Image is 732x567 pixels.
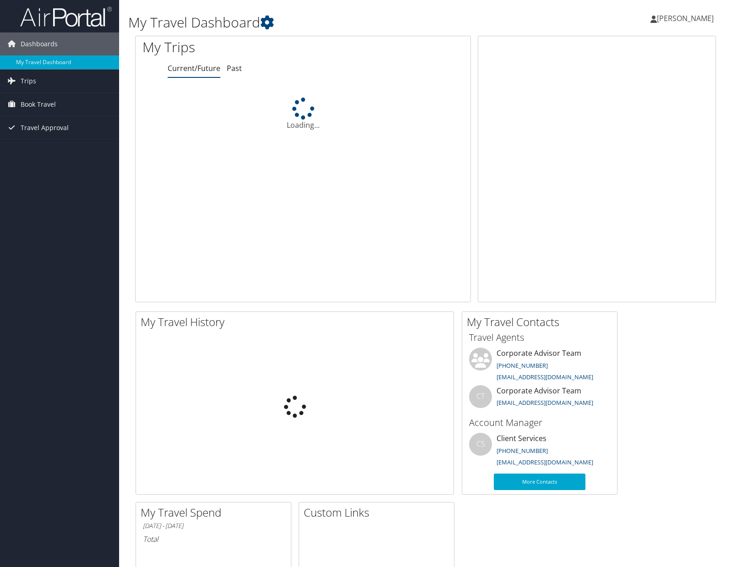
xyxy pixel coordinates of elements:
li: Corporate Advisor Team [464,348,615,385]
a: More Contacts [494,474,585,490]
a: [EMAIL_ADDRESS][DOMAIN_NAME] [497,458,593,466]
li: Client Services [464,433,615,470]
a: [PERSON_NAME] [650,5,723,32]
a: Past [227,63,242,73]
h2: My Travel History [141,314,453,330]
div: Loading... [136,98,470,131]
h2: Custom Links [304,505,454,520]
h6: [DATE] - [DATE] [143,522,284,530]
h6: Total [143,534,284,544]
h3: Account Manager [469,416,610,429]
span: Travel Approval [21,116,69,139]
h2: My Travel Contacts [467,314,617,330]
div: CS [469,433,492,456]
span: Book Travel [21,93,56,116]
span: [PERSON_NAME] [657,13,714,23]
li: Corporate Advisor Team [464,385,615,415]
span: Trips [21,70,36,93]
h1: My Travel Dashboard [128,13,524,32]
a: [EMAIL_ADDRESS][DOMAIN_NAME] [497,398,593,407]
a: [PHONE_NUMBER] [497,361,548,370]
a: [EMAIL_ADDRESS][DOMAIN_NAME] [497,373,593,381]
h3: Travel Agents [469,331,610,344]
img: airportal-logo.png [20,6,112,27]
h1: My Trips [142,38,324,57]
div: CT [469,385,492,408]
h2: My Travel Spend [141,505,291,520]
span: Dashboards [21,33,58,55]
a: [PHONE_NUMBER] [497,447,548,455]
a: Current/Future [168,63,220,73]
